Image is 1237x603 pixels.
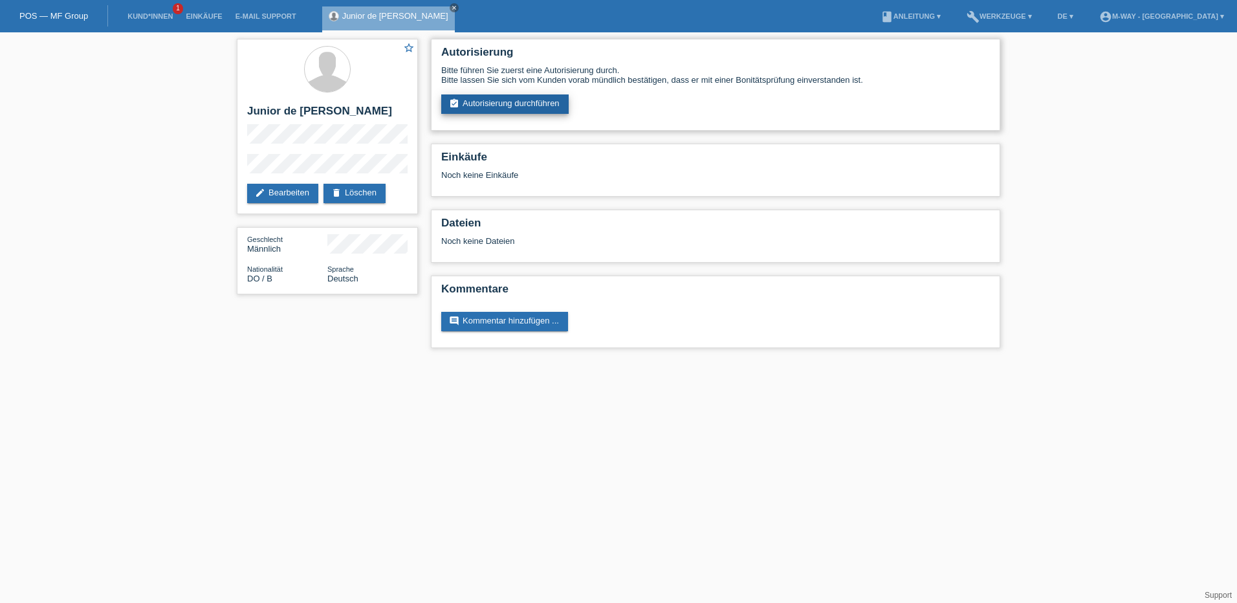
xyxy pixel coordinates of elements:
[173,3,183,14] span: 1
[450,3,459,12] a: close
[247,274,272,283] span: Dominikanische Republik / B / 10.11.2022
[247,265,283,273] span: Nationalität
[229,12,303,20] a: E-Mail Support
[441,312,568,331] a: commentKommentar hinzufügen ...
[881,10,893,23] i: book
[247,234,327,254] div: Männlich
[255,188,265,198] i: edit
[441,283,990,302] h2: Kommentare
[19,11,88,21] a: POS — MF Group
[449,98,459,109] i: assignment_turned_in
[960,12,1038,20] a: buildWerkzeuge ▾
[449,316,459,326] i: comment
[179,12,228,20] a: Einkäufe
[342,11,448,21] a: Junior de [PERSON_NAME]
[441,170,990,190] div: Noch keine Einkäufe
[247,184,318,203] a: editBearbeiten
[247,236,283,243] span: Geschlecht
[441,65,990,85] div: Bitte führen Sie zuerst eine Autorisierung durch. Bitte lassen Sie sich vom Kunden vorab mündlich...
[441,46,990,65] h2: Autorisierung
[121,12,179,20] a: Kund*innen
[327,274,358,283] span: Deutsch
[441,236,837,246] div: Noch keine Dateien
[331,188,342,198] i: delete
[1093,12,1231,20] a: account_circlem-way - [GEOGRAPHIC_DATA] ▾
[1205,591,1232,600] a: Support
[441,151,990,170] h2: Einkäufe
[451,5,457,11] i: close
[874,12,947,20] a: bookAnleitung ▾
[403,42,415,54] i: star_border
[1099,10,1112,23] i: account_circle
[441,94,569,114] a: assignment_turned_inAutorisierung durchführen
[247,105,408,124] h2: Junior de [PERSON_NAME]
[967,10,980,23] i: build
[327,265,354,273] span: Sprache
[441,217,990,236] h2: Dateien
[323,184,386,203] a: deleteLöschen
[1051,12,1080,20] a: DE ▾
[403,42,415,56] a: star_border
